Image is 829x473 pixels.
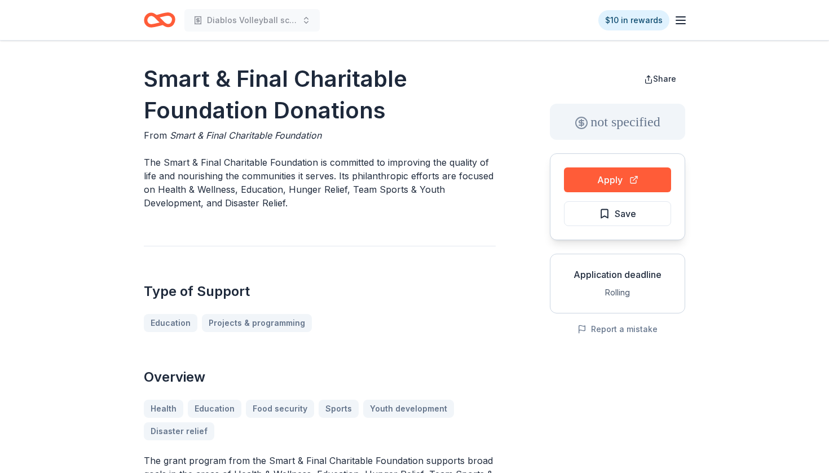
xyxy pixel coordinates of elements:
[144,129,496,142] div: From
[559,268,676,281] div: Application deadline
[144,282,496,300] h2: Type of Support
[615,206,636,221] span: Save
[550,104,685,140] div: not specified
[184,9,320,32] button: Diablos Volleyball scholarship
[577,322,658,336] button: Report a mistake
[144,63,496,126] h1: Smart & Final Charitable Foundation Donations
[144,314,197,332] a: Education
[207,14,297,27] span: Diablos Volleyball scholarship
[144,7,175,33] a: Home
[202,314,312,332] a: Projects & programming
[144,368,496,386] h2: Overview
[559,286,676,299] div: Rolling
[170,130,321,141] span: Smart & Final Charitable Foundation
[144,156,496,210] p: The Smart & Final Charitable Foundation is committed to improving the quality of life and nourish...
[653,74,676,83] span: Share
[635,68,685,90] button: Share
[564,201,671,226] button: Save
[598,10,669,30] a: $10 in rewards
[564,167,671,192] button: Apply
